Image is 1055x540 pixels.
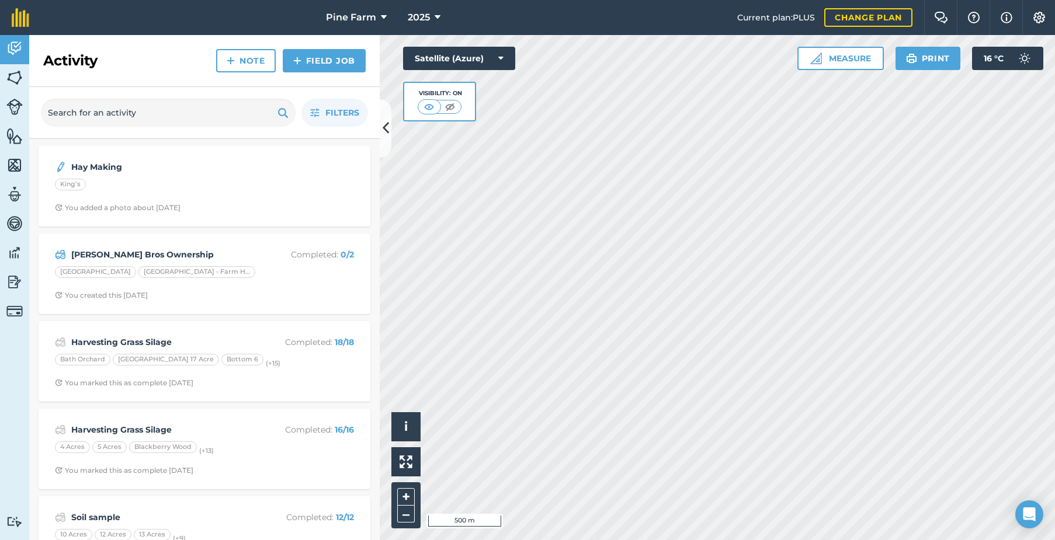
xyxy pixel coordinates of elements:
[1032,12,1046,23] img: A cog icon
[55,179,86,190] div: King’s
[6,156,23,174] img: svg+xml;base64,PHN2ZyB4bWxucz0iaHR0cDovL3d3dy53My5vcmcvMjAwMC9zdmciIHdpZHRoPSI1NiIgaGVpZ2h0PSI2MC...
[277,106,289,120] img: svg+xml;base64,PHN2ZyB4bWxucz0iaHR0cDovL3d3dy53My5vcmcvMjAwMC9zdmciIHdpZHRoPSIxOSIgaGVpZ2h0PSIyNC...
[55,379,63,386] img: Clock with arrow pointing clockwise
[6,273,23,291] img: svg+xml;base64,PD94bWwgdmVyc2lvbj0iMS4wIiBlbmNvZGluZz0idXRmLTgiPz4KPCEtLSBHZW5lcmF0b3I6IEFkb2JlIE...
[261,336,354,349] p: Completed :
[1001,11,1012,25] img: svg+xml;base64,PHN2ZyB4bWxucz0iaHR0cDovL3d3dy53My5vcmcvMjAwMC9zdmciIHdpZHRoPSIxNyIgaGVpZ2h0PSIxNy...
[397,488,415,506] button: +
[221,354,263,365] div: Bottom 6
[335,424,354,435] strong: 16 / 16
[261,248,354,261] p: Completed :
[6,186,23,203] img: svg+xml;base64,PD94bWwgdmVyc2lvbj0iMS4wIiBlbmNvZGluZz0idXRmLTgiPz4KPCEtLSBHZW5lcmF0b3I6IEFkb2JlIE...
[55,423,66,437] img: svg+xml;base64,PD94bWwgdmVyc2lvbj0iMS4wIiBlbmNvZGluZz0idXRmLTgiPz4KPCEtLSBHZW5lcmF0b3I6IEFkb2JlIE...
[6,127,23,145] img: svg+xml;base64,PHN2ZyB4bWxucz0iaHR0cDovL3d3dy53My5vcmcvMjAwMC9zdmciIHdpZHRoPSI1NiIgaGVpZ2h0PSI2MC...
[6,303,23,319] img: svg+xml;base64,PD94bWwgdmVyc2lvbj0iMS4wIiBlbmNvZGluZz0idXRmLTgiPz4KPCEtLSBHZW5lcmF0b3I6IEFkb2JlIE...
[46,328,363,395] a: Harvesting Grass SilageCompleted: 18/18Bath Orchard[GEOGRAPHIC_DATA] 17 AcreBottom 6(+15)Clock wi...
[55,466,193,475] div: You marked this as complete [DATE]
[71,161,256,173] strong: Hay Making
[325,106,359,119] span: Filters
[55,291,63,299] img: Clock with arrow pointing clockwise
[824,8,912,27] a: Change plan
[266,359,280,367] small: (+ 15 )
[138,266,255,278] div: [GEOGRAPHIC_DATA] - Farm Houses
[55,466,63,474] img: Clock with arrow pointing clockwise
[55,291,148,300] div: You created this [DATE]
[227,54,235,68] img: svg+xml;base64,PHN2ZyB4bWxucz0iaHR0cDovL3d3dy53My5vcmcvMjAwMC9zdmciIHdpZHRoPSIxNCIgaGVpZ2h0PSIyNC...
[6,215,23,232] img: svg+xml;base64,PD94bWwgdmVyc2lvbj0iMS4wIiBlbmNvZGluZz0idXRmLTgiPz4KPCEtLSBHZW5lcmF0b3I6IEFkb2JlIE...
[46,241,363,307] a: [PERSON_NAME] Bros OwnershipCompleted: 0/2[GEOGRAPHIC_DATA][GEOGRAPHIC_DATA] - Farm HousesClock w...
[92,441,127,453] div: 5 Acres
[129,441,197,453] div: Blackberry Wood
[391,412,421,441] button: i
[55,160,67,174] img: svg+xml;base64,PD94bWwgdmVyc2lvbj0iMS4wIiBlbmNvZGluZz0idXRmLTgiPz4KPCEtLSBHZW5lcmF0b3I6IEFkb2JlIE...
[1015,500,1043,528] div: Open Intercom Messenger
[71,423,256,436] strong: Harvesting Grass Silage
[55,204,63,211] img: Clock with arrow pointing clockwise
[404,419,408,434] span: i
[984,47,1004,70] span: 16 ° C
[422,101,436,113] img: svg+xml;base64,PHN2ZyB4bWxucz0iaHR0cDovL3d3dy53My5vcmcvMjAwMC9zdmciIHdpZHRoPSI1MCIgaGVpZ2h0PSI0MC...
[6,69,23,86] img: svg+xml;base64,PHN2ZyB4bWxucz0iaHR0cDovL3d3dy53My5vcmcvMjAwMC9zdmciIHdpZHRoPSI1NiIgaGVpZ2h0PSI2MC...
[326,11,376,25] span: Pine Farm
[443,101,457,113] img: svg+xml;base64,PHN2ZyB4bWxucz0iaHR0cDovL3d3dy53My5vcmcvMjAwMC9zdmciIHdpZHRoPSI1MCIgaGVpZ2h0PSI0MC...
[113,354,219,365] div: [GEOGRAPHIC_DATA] 17 Acre
[967,12,981,23] img: A question mark icon
[1013,47,1036,70] img: svg+xml;base64,PD94bWwgdmVyc2lvbj0iMS4wIiBlbmNvZGluZz0idXRmLTgiPz4KPCEtLSBHZW5lcmF0b3I6IEFkb2JlIE...
[6,40,23,57] img: svg+xml;base64,PD94bWwgdmVyc2lvbj0iMS4wIiBlbmNvZGluZz0idXRmLTgiPz4KPCEtLSBHZW5lcmF0b3I6IEFkb2JlIE...
[55,378,193,388] div: You marked this as complete [DATE]
[400,455,412,468] img: Four arrows, one pointing top left, one top right, one bottom right and the last bottom left
[261,511,354,524] p: Completed :
[46,153,363,220] a: Hay MakingKing’sClock with arrow pointing clockwiseYou added a photo about [DATE]
[55,354,110,365] div: Bath Orchard
[896,47,961,70] button: Print
[12,8,29,27] img: fieldmargin Logo
[293,54,301,68] img: svg+xml;base64,PHN2ZyB4bWxucz0iaHR0cDovL3d3dy53My5vcmcvMjAwMC9zdmciIHdpZHRoPSIxNCIgaGVpZ2h0PSIyNC...
[301,99,368,127] button: Filters
[6,99,23,115] img: svg+xml;base64,PD94bWwgdmVyc2lvbj0iMS4wIiBlbmNvZGluZz0idXRmLTgiPz4KPCEtLSBHZW5lcmF0b3I6IEFkb2JlIE...
[55,441,90,453] div: 4 Acres
[397,506,415,522] button: –
[71,511,256,524] strong: Soil sample
[55,248,66,262] img: svg+xml;base64,PD94bWwgdmVyc2lvbj0iMS4wIiBlbmNvZGluZz0idXRmLTgiPz4KPCEtLSBHZW5lcmF0b3I6IEFkb2JlIE...
[43,51,98,70] h2: Activity
[972,47,1043,70] button: 16 °C
[199,447,214,455] small: (+ 13 )
[810,53,822,64] img: Ruler icon
[6,244,23,262] img: svg+xml;base64,PD94bWwgdmVyc2lvbj0iMS4wIiBlbmNvZGluZz0idXRmLTgiPz4KPCEtLSBHZW5lcmF0b3I6IEFkb2JlIE...
[737,11,815,24] span: Current plan : PLUS
[41,99,296,127] input: Search for an activity
[71,248,256,261] strong: [PERSON_NAME] Bros Ownership
[6,516,23,527] img: svg+xml;base64,PD94bWwgdmVyc2lvbj0iMS4wIiBlbmNvZGluZz0idXRmLTgiPz4KPCEtLSBHZW5lcmF0b3I6IEFkb2JlIE...
[55,510,66,524] img: svg+xml;base64,PD94bWwgdmVyc2lvbj0iMS4wIiBlbmNvZGluZz0idXRmLTgiPz4KPCEtLSBHZW5lcmF0b3I6IEFkb2JlIE...
[55,335,66,349] img: svg+xml;base64,PD94bWwgdmVyc2lvbj0iMS4wIiBlbmNvZGluZz0idXRmLTgiPz4KPCEtLSBHZW5lcmF0b3I6IEFkb2JlIE...
[906,51,917,65] img: svg+xml;base64,PHN2ZyB4bWxucz0iaHR0cDovL3d3dy53My5vcmcvMjAwMC9zdmciIHdpZHRoPSIxOSIgaGVpZ2h0PSIyNC...
[216,49,276,72] a: Note
[55,266,136,278] div: [GEOGRAPHIC_DATA]
[71,336,256,349] strong: Harvesting Grass Silage
[55,203,181,212] div: You added a photo about [DATE]
[335,337,354,347] strong: 18 / 18
[408,11,430,25] span: 2025
[46,416,363,482] a: Harvesting Grass SilageCompleted: 16/164 Acres5 AcresBlackberry Wood(+13)Clock with arrow pointin...
[283,49,366,72] a: Field Job
[261,423,354,436] p: Completed :
[336,512,354,522] strong: 12 / 12
[934,12,948,23] img: Two speech bubbles overlapping with the left bubble in the forefront
[403,47,515,70] button: Satellite (Azure)
[418,89,462,98] div: Visibility: On
[341,249,354,260] strong: 0 / 2
[797,47,884,70] button: Measure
